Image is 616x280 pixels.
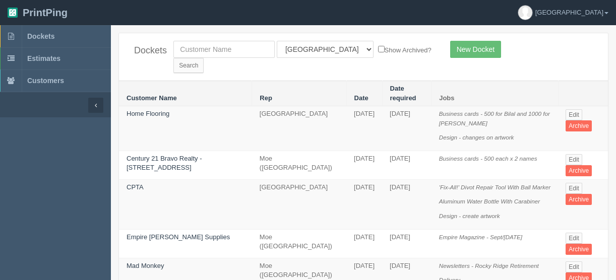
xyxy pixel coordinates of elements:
td: [DATE] [382,179,432,229]
td: [DATE] [346,229,382,258]
a: Date required [390,85,416,102]
i: Business cards - 500 for Bilal and 1000 for [PERSON_NAME] [439,110,550,126]
a: Rep [260,94,272,102]
td: Moe ([GEOGRAPHIC_DATA]) [252,151,346,179]
i: Empire Magazine - Sept/[DATE] [439,234,522,240]
span: Customers [27,77,64,85]
td: [DATE] [346,106,382,151]
span: Estimates [27,54,60,62]
a: Archive [566,120,592,131]
td: Moe ([GEOGRAPHIC_DATA]) [252,229,346,258]
a: Archive [566,194,592,205]
a: Mad Monkey [127,262,164,269]
td: [GEOGRAPHIC_DATA] [252,179,346,229]
td: [DATE] [346,179,382,229]
i: 'Fix-All!' Divot Repair Tool With Ball Marker [439,184,551,190]
img: avatar_default-7531ab5dedf162e01f1e0bb0964e6a185e93c5c22dfe317fb01d7f8cd2b1632c.jpg [518,6,532,20]
td: [GEOGRAPHIC_DATA] [252,106,346,151]
img: logo-3e63b451c926e2ac314895c53de4908e5d424f24456219fb08d385ab2e579770.png [8,8,18,18]
td: [DATE] [382,106,432,151]
a: Archive [566,244,592,255]
th: Jobs [432,81,559,106]
span: Dockets [27,32,54,40]
a: Edit [566,154,582,165]
a: Edit [566,233,582,244]
td: [DATE] [382,151,432,179]
i: Design - changes on artwork [439,134,514,141]
a: Century 21 Bravo Realty - [STREET_ADDRESS] [127,155,202,172]
a: Edit [566,109,582,120]
a: Empire [PERSON_NAME] Supplies [127,233,230,241]
input: Search [173,58,204,73]
a: Edit [566,261,582,272]
td: [DATE] [346,151,382,179]
a: Customer Name [127,94,177,102]
a: Home Flooring [127,110,169,117]
input: Show Archived? [378,46,385,52]
i: Design - create artwork [439,213,500,219]
i: Newsletters - Rocky Ridge Retirement [439,262,539,269]
label: Show Archived? [378,44,432,55]
a: CPTA [127,183,144,191]
a: Archive [566,165,592,176]
input: Customer Name [173,41,275,58]
td: [DATE] [382,229,432,258]
a: New Docket [450,41,501,58]
i: Business cards - 500 each x 2 names [439,155,537,162]
i: Aluminum Water Bottle With Carabiner [439,198,540,204]
a: Date [354,94,368,102]
a: Edit [566,183,582,194]
h4: Dockets [134,46,158,56]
